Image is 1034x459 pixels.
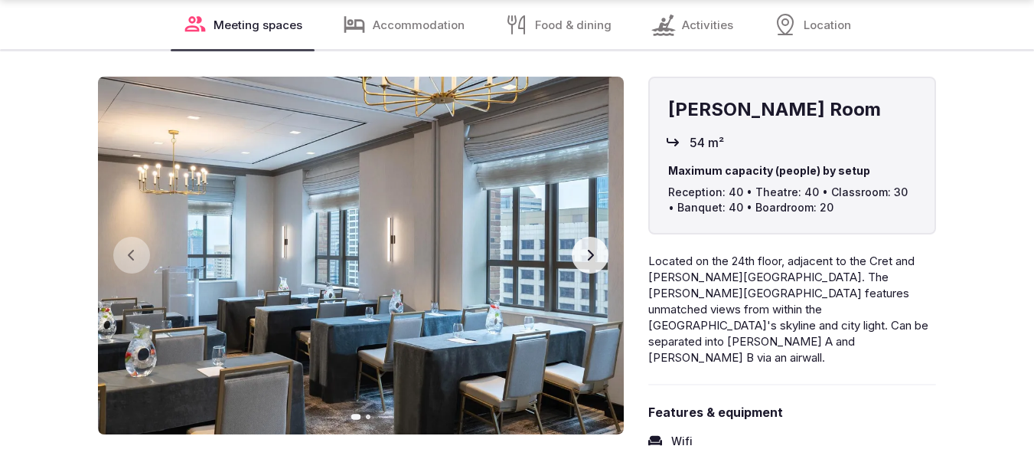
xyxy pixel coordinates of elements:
[535,17,612,33] span: Food & dining
[366,415,370,419] button: Go to slide 2
[690,134,724,151] span: 54 m²
[804,17,851,33] span: Location
[98,77,624,434] img: Gallery image 1
[214,17,302,33] span: Meeting spaces
[648,404,936,421] span: Features & equipment
[682,17,733,33] span: Activities
[668,97,916,123] h4: [PERSON_NAME] Room
[648,254,928,365] span: Located on the 24th floor, adjacent to the Cret and [PERSON_NAME][GEOGRAPHIC_DATA]. The [PERSON_N...
[351,414,360,420] button: Go to slide 1
[373,17,465,33] span: Accommodation
[671,434,693,449] span: Wifi
[668,185,916,215] span: Reception: 40 • Theatre: 40 • Classroom: 30 • Banquet: 40 • Boardroom: 20
[668,163,916,179] span: Maximum capacity (people) by setup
